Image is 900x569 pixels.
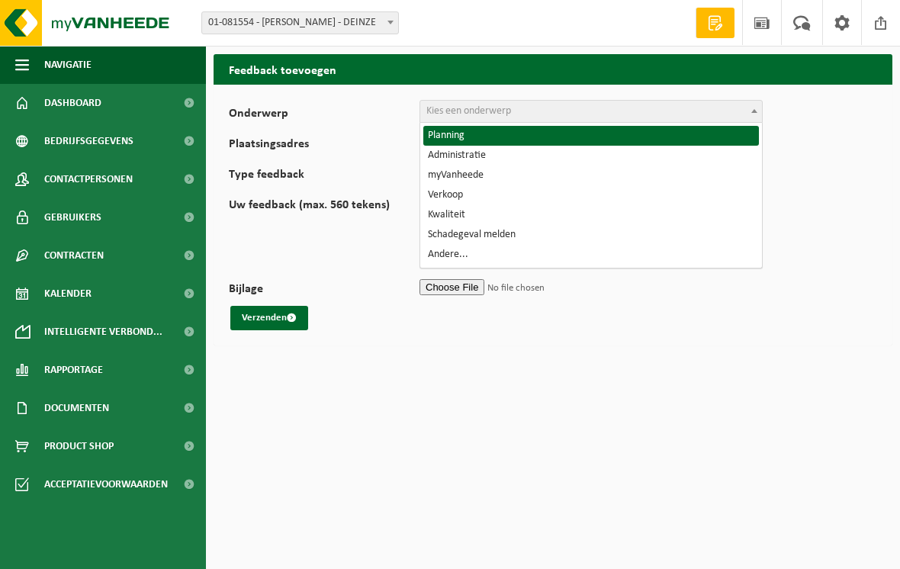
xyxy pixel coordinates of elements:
[44,389,109,427] span: Documenten
[229,199,419,268] label: Uw feedback (max. 560 tekens)
[214,54,892,84] h2: Feedback toevoegen
[44,351,103,389] span: Rapportage
[229,169,419,184] label: Type feedback
[426,105,511,117] span: Kies een onderwerp
[202,12,398,34] span: 01-081554 - PETER PELFRENE - DEINZE
[44,465,168,503] span: Acceptatievoorwaarden
[44,122,133,160] span: Bedrijfsgegevens
[423,185,759,205] li: Verkoop
[44,46,92,84] span: Navigatie
[44,160,133,198] span: Contactpersonen
[44,427,114,465] span: Product Shop
[423,166,759,185] li: myVanheede
[44,84,101,122] span: Dashboard
[423,126,759,146] li: Planning
[201,11,399,34] span: 01-081554 - PETER PELFRENE - DEINZE
[44,198,101,236] span: Gebruikers
[423,205,759,225] li: Kwaliteit
[229,283,419,298] label: Bijlage
[44,313,162,351] span: Intelligente verbond...
[44,275,92,313] span: Kalender
[423,225,759,245] li: Schadegeval melden
[423,245,759,265] li: Andere...
[229,108,419,123] label: Onderwerp
[229,138,419,153] label: Plaatsingsadres
[423,146,759,166] li: Administratie
[230,306,308,330] button: Verzenden
[44,236,104,275] span: Contracten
